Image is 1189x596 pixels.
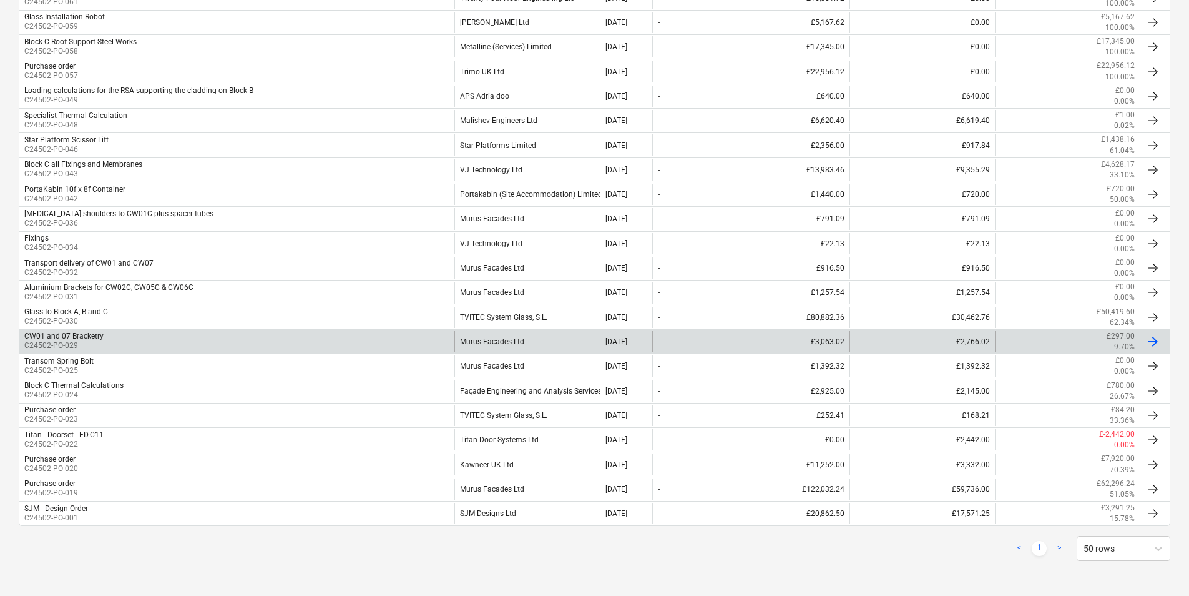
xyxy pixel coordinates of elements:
div: [DATE] [605,214,627,223]
div: - [658,67,660,76]
div: [DATE] [605,362,627,370]
p: 100.00% [1105,72,1135,82]
div: [DATE] [605,509,627,518]
p: C24502-PO-043 [24,169,142,179]
p: C24502-PO-058 [24,46,137,57]
p: 0.00% [1114,219,1135,229]
div: [DATE] [605,190,627,199]
div: £791.09 [705,208,849,229]
p: 70.39% [1110,465,1135,475]
div: £2,145.00 [849,380,994,402]
p: 51.05% [1110,489,1135,500]
div: £2,925.00 [705,380,849,402]
div: £6,619.40 [849,110,994,131]
div: £22.13 [705,233,849,254]
p: £22,956.12 [1097,61,1135,71]
div: CW01 and 07 Bracketry [24,332,104,340]
div: £0.00 [849,12,994,33]
div: £2,766.02 [849,331,994,352]
p: C24502-PO-020 [24,464,78,474]
div: Trimo UK Ltd [454,61,599,82]
iframe: Chat Widget [1127,536,1189,596]
div: - [658,92,660,101]
div: £0.00 [849,61,994,82]
div: £3,332.00 [849,454,994,475]
div: £1,257.54 [705,282,849,303]
div: Purchase order [24,62,76,71]
p: £720.00 [1107,184,1135,194]
p: 0.02% [1114,121,1135,131]
div: Star Platform Scissor Lift [24,136,109,144]
div: £5,167.62 [705,12,849,33]
div: £640.00 [705,86,849,107]
p: £1,438.16 [1101,134,1135,145]
div: - [658,18,660,27]
div: - [658,141,660,150]
p: £3,291.25 [1101,503,1135,514]
div: £720.00 [849,184,994,205]
a: Page 1 is your current page [1032,541,1047,556]
div: £0.00 [849,36,994,57]
div: - [658,214,660,223]
p: C24502-PO-029 [24,340,104,351]
div: - [658,387,660,395]
div: [MEDICAL_DATA] shoulders to CW01C plus spacer tubes [24,209,213,218]
p: £780.00 [1107,380,1135,391]
p: C24502-PO-025 [24,365,94,376]
div: [DATE] [605,42,627,51]
p: C24502-PO-019 [24,488,78,499]
div: £17,345.00 [705,36,849,57]
p: £7,920.00 [1101,454,1135,464]
p: £0.00 [1115,257,1135,268]
div: Titan Door Systems Ltd [454,429,599,450]
div: £80,882.36 [705,307,849,328]
div: Murus Facades Ltd [454,331,599,352]
div: Star Platforms Limited [454,134,599,156]
div: SJM Designs Ltd [454,503,599,524]
p: £84.20 [1111,405,1135,415]
p: C24502-PO-023 [24,414,78,425]
div: £1,440.00 [705,184,849,205]
div: £1,392.32 [705,355,849,377]
div: £13,983.46 [705,159,849,181]
p: 0.00% [1114,292,1135,303]
p: 50.00% [1110,194,1135,205]
div: Murus Facades Ltd [454,208,599,229]
p: £0.00 [1115,208,1135,219]
div: SJM - Design Order [24,504,88,513]
p: 61.04% [1110,146,1135,156]
div: - [658,460,660,469]
div: £916.50 [849,257,994,279]
p: C24502-PO-059 [24,21,105,32]
div: - [658,313,660,322]
div: [DATE] [605,264,627,272]
div: £0.00 [705,429,849,450]
a: Next page [1052,541,1067,556]
div: £6,620.40 [705,110,849,131]
div: APS Adria doo [454,86,599,107]
div: Glass Installation Robot [24,12,105,21]
div: - [658,264,660,272]
p: £297.00 [1107,331,1135,342]
div: Block C Thermal Calculations [24,381,124,390]
div: £22,956.12 [705,61,849,82]
p: 33.10% [1110,170,1135,181]
div: [DATE] [605,92,627,101]
p: 9.70% [1114,342,1135,352]
div: Fixings [24,234,49,242]
div: £20,862.50 [705,503,849,524]
p: C24502-PO-022 [24,439,104,450]
p: C24502-PO-042 [24,194,125,204]
p: C24502-PO-049 [24,95,253,106]
div: £2,356.00 [705,134,849,156]
p: £0.00 [1115,355,1135,366]
p: C24502-PO-046 [24,144,109,155]
div: - [658,337,660,346]
div: £59,736.00 [849,479,994,500]
p: 0.00% [1114,440,1135,450]
div: £122,032.24 [705,479,849,500]
div: Portakabin (Site Accommodation) Limited [454,184,599,205]
p: C24502-PO-024 [24,390,124,400]
div: Transport delivery of CW01 and CW07 [24,259,154,267]
div: [DATE] [605,313,627,322]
